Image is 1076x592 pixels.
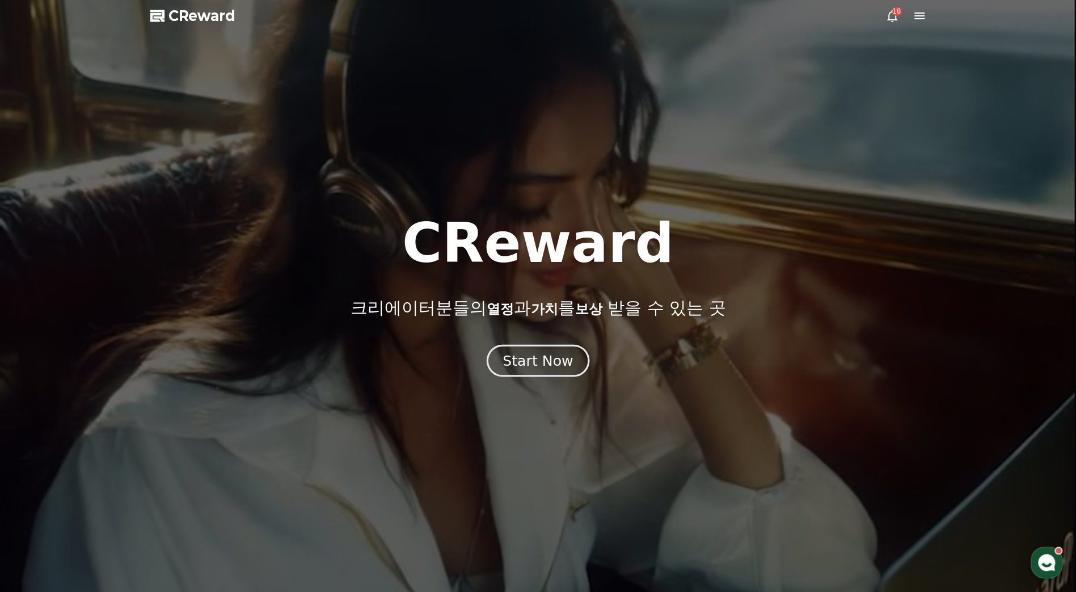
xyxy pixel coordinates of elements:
[104,377,117,386] span: 대화
[530,301,558,317] span: 가치
[892,7,901,16] div: 18
[3,360,75,388] a: 홈
[150,7,235,25] a: CReward
[36,377,43,386] span: 홈
[503,351,573,370] div: Start Now
[489,357,587,367] a: Start Now
[350,298,725,318] p: 크리에이터분들의 과 를 받을 수 있는 곳
[487,345,589,377] button: Start Now
[575,301,602,317] span: 보상
[75,360,146,388] a: 대화
[168,7,235,25] span: CReward
[175,377,189,386] span: 설정
[885,9,899,23] a: 18
[146,360,218,388] a: 설정
[486,301,513,317] span: 열정
[402,216,674,270] h1: CReward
